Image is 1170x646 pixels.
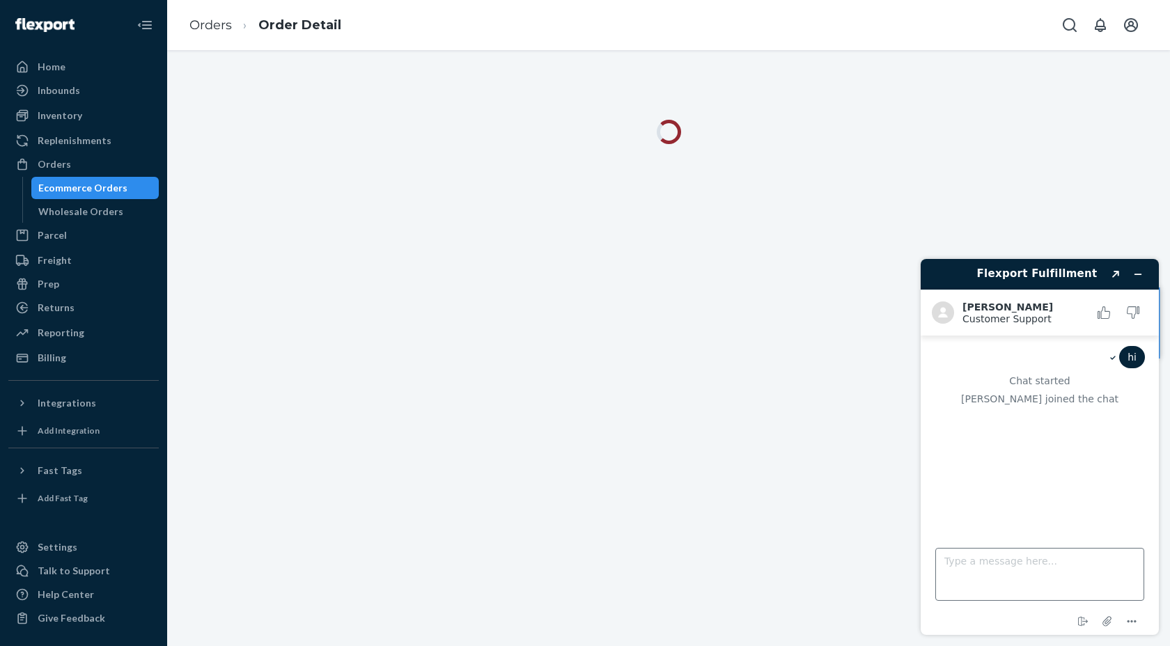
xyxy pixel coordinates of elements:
div: Give Feedback [38,611,105,625]
div: Settings [38,540,77,554]
a: Add Fast Tag [8,487,159,510]
a: Replenishments [8,129,159,152]
a: Settings [8,536,159,558]
div: Returns [38,301,75,315]
div: Fast Tags [38,464,82,478]
a: Inbounds [8,79,159,102]
a: Parcel [8,224,159,246]
button: Talk to Support [8,560,159,582]
a: Add Integration [8,420,159,442]
a: Help Center [8,583,159,606]
div: Parcel [38,228,67,242]
a: Ecommerce Orders [31,177,159,199]
a: Reporting [8,322,159,344]
iframe: Find more information here [910,248,1170,646]
div: Integrations [38,396,96,410]
button: Fast Tags [8,459,159,482]
a: Wholesale Orders [31,200,159,223]
ol: breadcrumbs [178,5,352,46]
a: Freight [8,249,159,271]
div: Freight [38,253,72,267]
a: Orders [189,17,232,33]
button: Integrations [8,392,159,414]
span: Chat [33,10,61,22]
div: Replenishments [38,134,111,148]
button: Open Search Box [1056,11,1084,39]
div: Orders [38,157,71,171]
div: Help Center [38,588,94,601]
div: Wholesale Orders [38,205,123,219]
img: Flexport logo [15,18,75,32]
a: Orders [8,153,159,175]
div: Reporting [38,326,84,340]
a: Billing [8,347,159,369]
a: Order Detail [258,17,341,33]
a: Home [8,56,159,78]
div: Add Integration [38,425,100,436]
div: Billing [38,351,66,365]
div: Ecommerce Orders [38,181,127,195]
div: Inbounds [38,84,80,97]
div: Inventory [38,109,82,123]
button: Give Feedback [8,607,159,629]
button: Open notifications [1086,11,1114,39]
button: Open account menu [1117,11,1145,39]
a: Prep [8,273,159,295]
button: Close Navigation [131,11,159,39]
a: Inventory [8,104,159,127]
div: Add Fast Tag [38,492,88,504]
div: Prep [38,277,59,291]
a: Returns [8,297,159,319]
div: Home [38,60,65,74]
div: Talk to Support [38,564,110,578]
